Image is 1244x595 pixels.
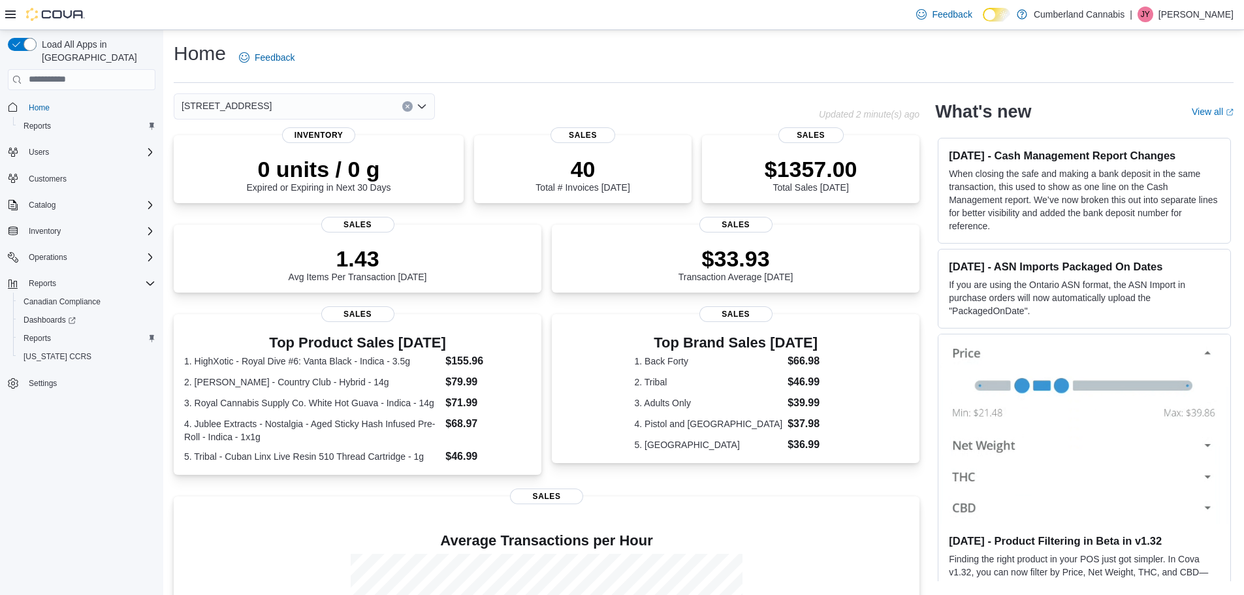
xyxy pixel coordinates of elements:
[29,174,67,184] span: Customers
[949,260,1220,273] h3: [DATE] - ASN Imports Packaged On Dates
[24,171,72,187] a: Customers
[26,8,85,21] img: Cova
[174,40,226,67] h1: Home
[24,297,101,307] span: Canadian Compliance
[1141,7,1150,22] span: JY
[184,335,531,351] h3: Top Product Sales [DATE]
[678,246,793,282] div: Transaction Average [DATE]
[24,100,55,116] a: Home
[29,147,49,157] span: Users
[788,416,837,432] dd: $37.98
[13,117,161,135] button: Reports
[24,223,155,239] span: Inventory
[24,351,91,362] span: [US_STATE] CCRS
[234,44,300,71] a: Feedback
[24,121,51,131] span: Reports
[184,417,440,443] dt: 4. Jublee Extracts - Nostalgia - Aged Sticky Hash Infused Pre-Roll - Indica - 1x1g
[184,355,440,368] dt: 1. HighXotic - Royal Dive #6: Vanta Black - Indica - 3.5g
[289,246,427,272] p: 1.43
[24,99,155,116] span: Home
[1192,106,1234,117] a: View allExternal link
[699,306,773,322] span: Sales
[819,109,919,120] p: Updated 2 minute(s) ago
[3,222,161,240] button: Inventory
[3,248,161,266] button: Operations
[635,417,783,430] dt: 4. Pistol and [GEOGRAPHIC_DATA]
[24,333,51,344] span: Reports
[8,93,155,427] nav: Complex example
[3,143,161,161] button: Users
[24,315,76,325] span: Dashboards
[18,312,81,328] a: Dashboards
[635,396,783,410] dt: 3. Adults Only
[949,278,1220,317] p: If you are using the Ontario ASN format, the ASN Import in purchase orders will now automatically...
[29,278,56,289] span: Reports
[788,374,837,390] dd: $46.99
[788,353,837,369] dd: $66.98
[788,437,837,453] dd: $36.99
[37,38,155,64] span: Load All Apps in [GEOGRAPHIC_DATA]
[911,1,977,27] a: Feedback
[18,294,155,310] span: Canadian Compliance
[402,101,413,112] button: Clear input
[18,118,155,134] span: Reports
[445,353,531,369] dd: $155.96
[321,306,394,322] span: Sales
[13,293,161,311] button: Canadian Compliance
[678,246,793,272] p: $33.93
[535,156,630,193] div: Total # Invoices [DATE]
[18,312,155,328] span: Dashboards
[1130,7,1132,22] p: |
[24,276,61,291] button: Reports
[765,156,857,193] div: Total Sales [DATE]
[24,223,66,239] button: Inventory
[949,167,1220,233] p: When closing the safe and making a bank deposit in the same transaction, this used to show as one...
[445,374,531,390] dd: $79.99
[321,217,394,233] span: Sales
[24,197,61,213] button: Catalog
[24,144,155,160] span: Users
[24,197,155,213] span: Catalog
[788,395,837,411] dd: $39.99
[1226,108,1234,116] svg: External link
[13,329,161,347] button: Reports
[18,330,56,346] a: Reports
[1138,7,1153,22] div: Joseph Young
[635,335,837,351] h3: Top Brand Sales [DATE]
[417,101,427,112] button: Open list of options
[778,127,844,143] span: Sales
[18,294,106,310] a: Canadian Compliance
[445,395,531,411] dd: $71.99
[282,127,355,143] span: Inventory
[18,118,56,134] a: Reports
[24,170,155,187] span: Customers
[18,349,97,364] a: [US_STATE] CCRS
[255,51,295,64] span: Feedback
[184,450,440,463] dt: 5. Tribal - Cuban Linx Live Resin 510 Thread Cartridge - 1g
[445,416,531,432] dd: $68.97
[3,374,161,393] button: Settings
[13,311,161,329] a: Dashboards
[983,8,1010,22] input: Dark Mode
[3,274,161,293] button: Reports
[3,169,161,188] button: Customers
[635,376,783,389] dt: 2. Tribal
[13,347,161,366] button: [US_STATE] CCRS
[289,246,427,282] div: Avg Items Per Transaction [DATE]
[18,349,155,364] span: Washington CCRS
[247,156,391,182] p: 0 units / 0 g
[29,200,56,210] span: Catalog
[3,98,161,117] button: Home
[184,396,440,410] dt: 3. Royal Cannabis Supply Co. White Hot Guava - Indica - 14g
[29,252,67,263] span: Operations
[535,156,630,182] p: 40
[24,249,72,265] button: Operations
[1158,7,1234,22] p: [PERSON_NAME]
[935,101,1031,122] h2: What's new
[24,249,155,265] span: Operations
[247,156,391,193] div: Expired or Expiring in Next 30 Days
[3,196,161,214] button: Catalog
[1034,7,1124,22] p: Cumberland Cannabis
[635,355,783,368] dt: 1. Back Forty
